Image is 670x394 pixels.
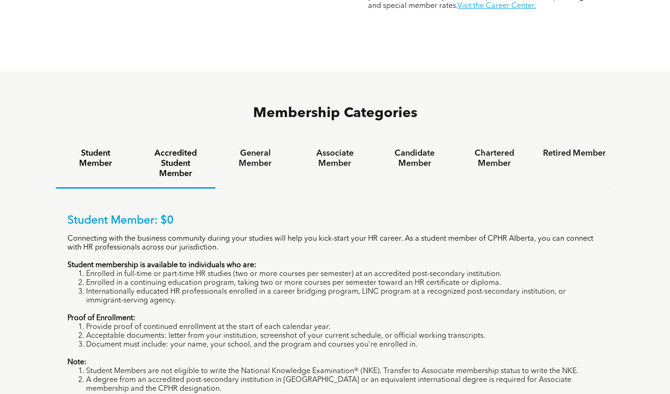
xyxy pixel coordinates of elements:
[144,148,207,179] h4: Accredited Student Member
[224,148,287,169] h4: General Member
[86,341,603,349] li: Document must include: your name, your school, and the program and courses you’re enrolled in.
[64,148,127,169] h4: Student Member
[86,270,603,279] li: Enrolled in full-time or part-time HR studies (two or more courses per semester) at an accredited...
[457,2,536,10] a: Visit the Career Center.
[463,148,526,169] h4: Chartered Member
[543,148,606,158] h4: Retired Member
[67,359,87,366] strong: Note:
[86,376,603,394] li: A degree from an accredited post-secondary institution in [GEOGRAPHIC_DATA] or an equivalent inte...
[86,288,603,305] li: Internationally educated HR professionals enrolled in a career bridging program, LINC program at ...
[67,235,603,252] p: Connecting with the business community during your studies will help you kick-start your HR caree...
[383,148,446,169] h4: Candidate Member
[86,323,603,332] li: Provide proof of continued enrollment at the start of each calendar year.
[86,332,603,341] li: Acceptable documents: letter from your institution, screenshot of your current schedule, or offic...
[67,262,256,269] strong: Student membership is available to individuals who are:
[303,148,366,169] h4: Associate Member
[253,106,417,120] span: Membership Categories
[67,214,603,228] p: Student Member: $0
[86,279,603,288] li: Enrolled in a continuing education program, taking two or more courses per semester toward an HR ...
[67,315,135,322] strong: Proof of Enrollment:
[86,367,603,376] li: Student Members are not eligible to write the National Knowledge Examination® (NKE). Transfer to ...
